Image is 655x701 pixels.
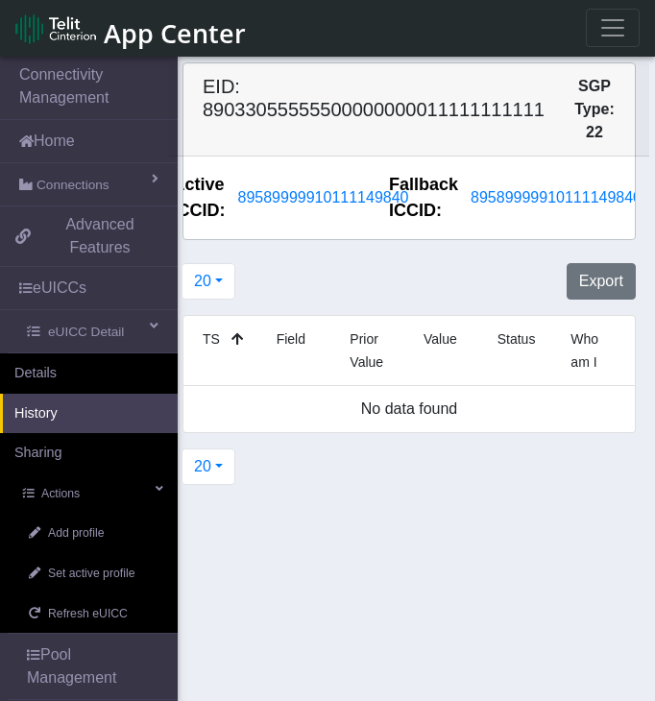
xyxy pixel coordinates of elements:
span: Prior Value [350,331,383,370]
button: 89589999910111149840 [226,185,422,210]
span: SGP Type: 22 [574,78,614,140]
button: 20 [182,448,235,485]
span: Field [277,331,305,347]
span: Advanced Features [35,213,165,259]
a: Pool Management [8,634,178,699]
span: Fallback ICCID: [389,172,458,224]
span: Status [497,331,536,347]
span: App Center [104,15,246,51]
a: Actions [8,473,178,514]
span: Who am I [570,331,598,370]
span: Active ICCID: [173,172,226,224]
button: Toggle navigation [586,9,640,47]
a: App Center [15,8,243,49]
span: Set active profile [48,565,134,582]
a: Add profile [14,513,178,553]
a: Set active profile [14,553,178,593]
button: 20 [182,263,235,300]
span: 20 [194,458,211,474]
div: No data found [188,398,630,421]
span: Add profile [48,524,105,542]
h5: EID: 89033055555500000000011111111111 [188,75,559,144]
img: logo-telit-cinterion-gw-new.png [15,13,96,44]
a: eUICC Detail [8,310,178,352]
span: Refresh eUICC [48,605,128,622]
span: eUICC Detail [48,323,124,342]
button: Export [567,263,636,300]
span: Connections [36,176,109,195]
span: Actions [41,485,80,502]
a: Refresh eUICC [14,593,178,634]
button: 89589999910111149840 [458,185,654,210]
span: 89589999910111149840 [471,189,642,205]
span: 20 [194,273,211,289]
span: TS [203,331,220,347]
span: Value [424,331,457,347]
span: 89589999910111149840 [238,189,409,205]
